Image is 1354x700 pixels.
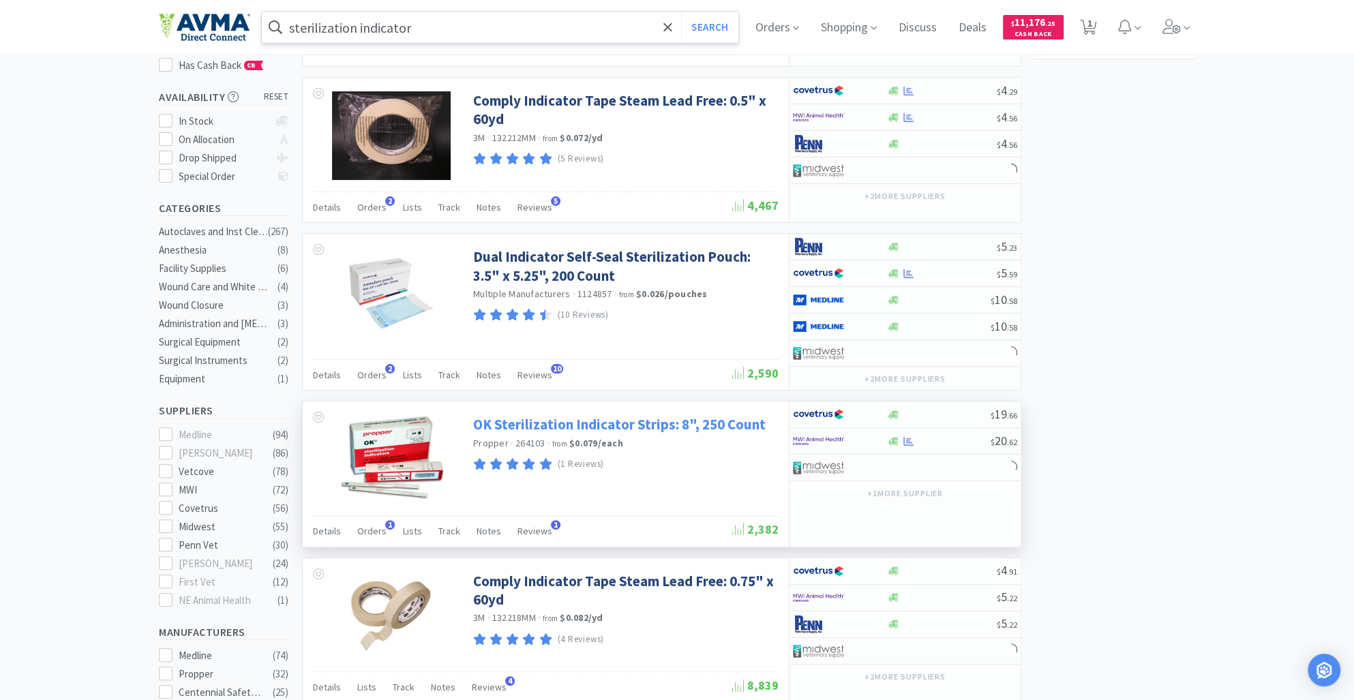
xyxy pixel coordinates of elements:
[558,633,604,647] p: (4 Reviews)
[179,113,269,130] div: In Stock
[273,427,288,443] div: ( 94 )
[1007,87,1017,97] span: . 29
[558,457,604,472] p: (1 Reviews)
[477,201,501,213] span: Notes
[159,200,288,216] h5: Categories
[313,681,341,693] span: Details
[997,113,1001,123] span: $
[577,288,612,300] span: 1124857
[357,201,387,213] span: Orders
[1011,31,1055,40] span: Cash Back
[385,520,395,530] span: 1
[179,445,263,461] div: [PERSON_NAME]
[473,132,485,144] a: 3M
[179,648,263,664] div: Medline
[1007,620,1017,630] span: . 22
[1007,322,1017,333] span: . 58
[477,525,501,537] span: Notes
[551,364,563,374] span: 10
[473,437,509,449] a: Propper
[277,279,288,295] div: ( 4 )
[492,611,536,624] span: 132218MM
[179,537,263,553] div: Penn Vet
[538,132,541,144] span: ·
[517,369,552,381] span: Reviews
[179,666,263,682] div: Propper
[893,22,942,34] a: Discuss
[793,614,844,635] img: e1133ece90fa4a959c5ae41b0808c578_9.png
[991,296,995,306] span: $
[997,239,1017,254] span: 5
[991,410,995,421] span: $
[385,196,395,206] span: 2
[179,482,263,498] div: MWI
[1007,140,1017,150] span: . 56
[997,269,1001,279] span: $
[732,678,779,693] span: 8,839
[393,681,415,693] span: Track
[997,87,1001,97] span: $
[438,201,460,213] span: Track
[179,427,263,443] div: Medline
[273,463,288,480] div: ( 78 )
[273,648,288,664] div: ( 74 )
[997,620,1001,630] span: $
[179,463,263,480] div: Vetcove
[997,140,1001,150] span: $
[793,134,844,154] img: e1133ece90fa4a959c5ae41b0808c578_9.png
[179,592,263,609] div: NE Animal Health
[793,316,844,337] img: a646391c64b94eb2892348a965bf03f3_134.png
[473,91,775,129] a: Comply Indicator Tape Steam Lead Free: 0.5" x 60yd
[262,12,738,43] input: Search by item, sku, manufacturer, ingredient, size...
[858,667,952,686] button: +2more suppliers
[793,290,844,310] img: a646391c64b94eb2892348a965bf03f3_134.png
[438,525,460,537] span: Track
[732,521,779,537] span: 2,382
[1011,19,1014,28] span: $
[991,318,1017,334] span: 10
[492,132,536,144] span: 132212MM
[159,13,250,42] img: e4e33dab9f054f5782a47901c742baa9_102.png
[473,247,775,285] a: Dual Indicator Self-Seal Sterilization Pouch: 3.5" x 5.25", 200 Count
[273,537,288,553] div: ( 30 )
[431,681,455,693] span: Notes
[277,297,288,314] div: ( 3 )
[487,611,490,624] span: ·
[1045,19,1055,28] span: . 25
[179,132,269,148] div: On Allocation
[277,242,288,258] div: ( 8 )
[997,109,1017,125] span: 4
[273,500,288,517] div: ( 56 )
[517,525,552,537] span: Reviews
[543,613,558,623] span: from
[273,574,288,590] div: ( 12 )
[636,288,708,300] strong: $0.026 / pouches
[793,263,844,284] img: 77fca1acd8b6420a9015268ca798ef17_1.png
[1308,654,1340,686] div: Open Intercom Messenger
[179,556,263,572] div: [PERSON_NAME]
[159,403,288,419] h5: Suppliers
[793,457,844,478] img: 4dd14cff54a648ac9e977f0c5da9bc2e_5.png
[505,676,515,686] span: 4
[159,89,288,105] h5: Availability
[793,160,844,181] img: 4dd14cff54a648ac9e977f0c5da9bc2e_5.png
[159,260,269,277] div: Facility Supplies
[332,91,450,180] img: 33eafbd2f85d4068a9679c17764e865c_125568.jpeg
[1007,437,1017,447] span: . 62
[179,574,263,590] div: First Vet
[313,201,341,213] span: Details
[277,352,288,369] div: ( 2 )
[551,520,560,530] span: 1
[1007,296,1017,306] span: . 58
[991,406,1017,422] span: 19
[277,260,288,277] div: ( 6 )
[268,224,288,240] div: ( 267 )
[273,666,288,682] div: ( 32 )
[997,136,1017,151] span: 4
[277,334,288,350] div: ( 2 )
[991,433,1017,448] span: 20
[793,641,844,661] img: 4dd14cff54a648ac9e977f0c5da9bc2e_5.png
[619,290,634,299] span: from
[793,561,844,581] img: 77fca1acd8b6420a9015268ca798ef17_1.png
[159,334,269,350] div: Surgical Equipment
